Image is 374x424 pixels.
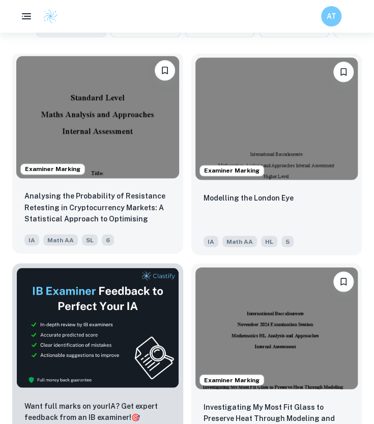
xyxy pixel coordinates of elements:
[43,9,58,24] img: Clastify logo
[24,234,39,245] span: IA
[195,267,358,389] img: Math AA IA example thumbnail: Investigating My Most Fit Glass to Prese
[82,234,98,245] span: SL
[155,60,175,80] button: Bookmark
[222,236,257,247] span: Math AA
[195,58,358,180] img: Math AA IA example thumbnail: Modelling the London Eye
[43,234,78,245] span: Math AA
[321,6,341,26] button: AT
[16,56,179,178] img: Math AA IA example thumbnail: Analysing the Probability of Resistance
[12,53,183,255] a: Examiner MarkingBookmarkAnalysing the Probability of Resistance Retesting in Cryptocurrency Marke...
[333,271,354,292] button: Bookmark
[261,236,277,247] span: HL
[204,192,294,204] p: Modelling the London Eye
[200,166,264,175] span: Examiner Marking
[24,190,171,225] p: Analysing the Probability of Resistance Retesting in Cryptocurrency Markets: A Statistical Approa...
[21,164,84,174] span: Examiner Marking
[37,9,58,24] a: Clastify logo
[191,53,362,255] a: Examiner MarkingBookmarkModelling the London EyeIAMath AAHL5
[200,375,264,384] span: Examiner Marking
[326,11,337,22] h6: AT
[131,413,140,421] span: 🎯
[24,400,171,422] p: Want full marks on your IA ? Get expert feedback from an IB examiner!
[16,267,179,388] img: Thumbnail
[281,236,294,247] span: 5
[102,234,114,245] span: 6
[333,62,354,82] button: Bookmark
[204,236,218,247] span: IA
